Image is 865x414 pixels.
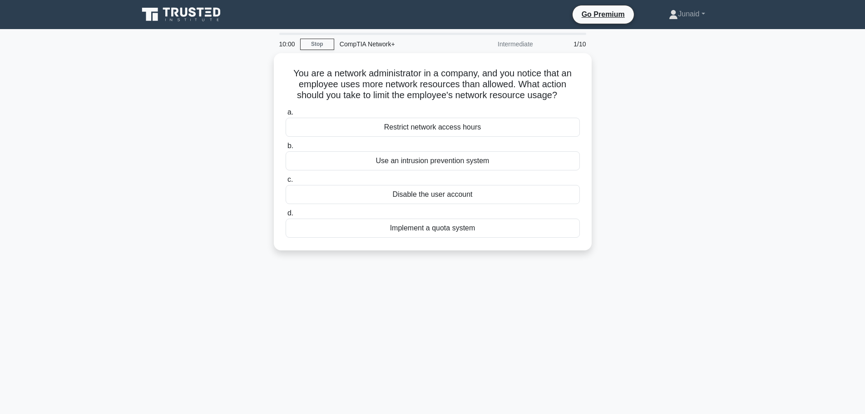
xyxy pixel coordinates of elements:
div: 10:00 [274,35,300,53]
span: d. [287,209,293,217]
div: Restrict network access hours [286,118,580,137]
a: Go Premium [576,9,630,20]
div: CompTIA Network+ [334,35,459,53]
a: Junaid [647,5,727,23]
div: Disable the user account [286,185,580,204]
span: a. [287,108,293,116]
div: Intermediate [459,35,539,53]
div: Use an intrusion prevention system [286,151,580,170]
span: c. [287,175,293,183]
a: Stop [300,39,334,50]
h5: You are a network administrator in a company, and you notice that an employee uses more network r... [285,68,581,101]
div: Implement a quota system [286,219,580,238]
div: 1/10 [539,35,592,53]
span: b. [287,142,293,150]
